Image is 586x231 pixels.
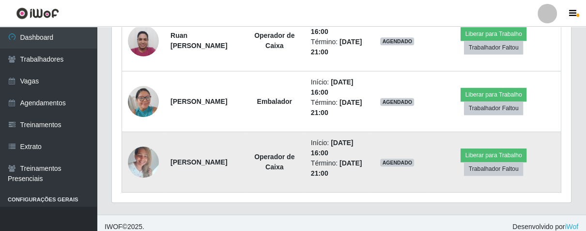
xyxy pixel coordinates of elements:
[311,158,363,179] li: Término:
[170,158,227,166] strong: [PERSON_NAME]
[380,98,414,106] span: AGENDADO
[170,98,227,105] strong: [PERSON_NAME]
[254,153,294,171] strong: Operador de Caixa
[16,7,59,19] img: CoreUI Logo
[311,16,363,37] li: Início:
[254,32,294,49] strong: Operador de Caixa
[565,223,578,231] a: iWof
[461,88,526,101] button: Liberar para Trabalho
[128,141,159,182] img: 1740601468403.jpeg
[380,159,414,166] span: AGENDADO
[311,78,354,96] time: [DATE] 16:00
[170,32,227,49] strong: Ruan [PERSON_NAME]
[128,81,159,122] img: 1739199553345.jpeg
[464,41,523,54] button: Trabalhador Faltou
[311,139,354,157] time: [DATE] 16:00
[380,37,414,45] span: AGENDADO
[311,37,363,57] li: Término:
[128,20,159,61] img: 1744410048940.jpeg
[311,98,363,118] li: Término:
[461,148,526,162] button: Liberar para Trabalho
[311,138,363,158] li: Início:
[311,77,363,98] li: Início:
[257,98,292,105] strong: Embalador
[461,27,526,41] button: Liberar para Trabalho
[464,101,523,115] button: Trabalhador Faltou
[105,223,123,231] span: IWOF
[464,162,523,176] button: Trabalhador Faltou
